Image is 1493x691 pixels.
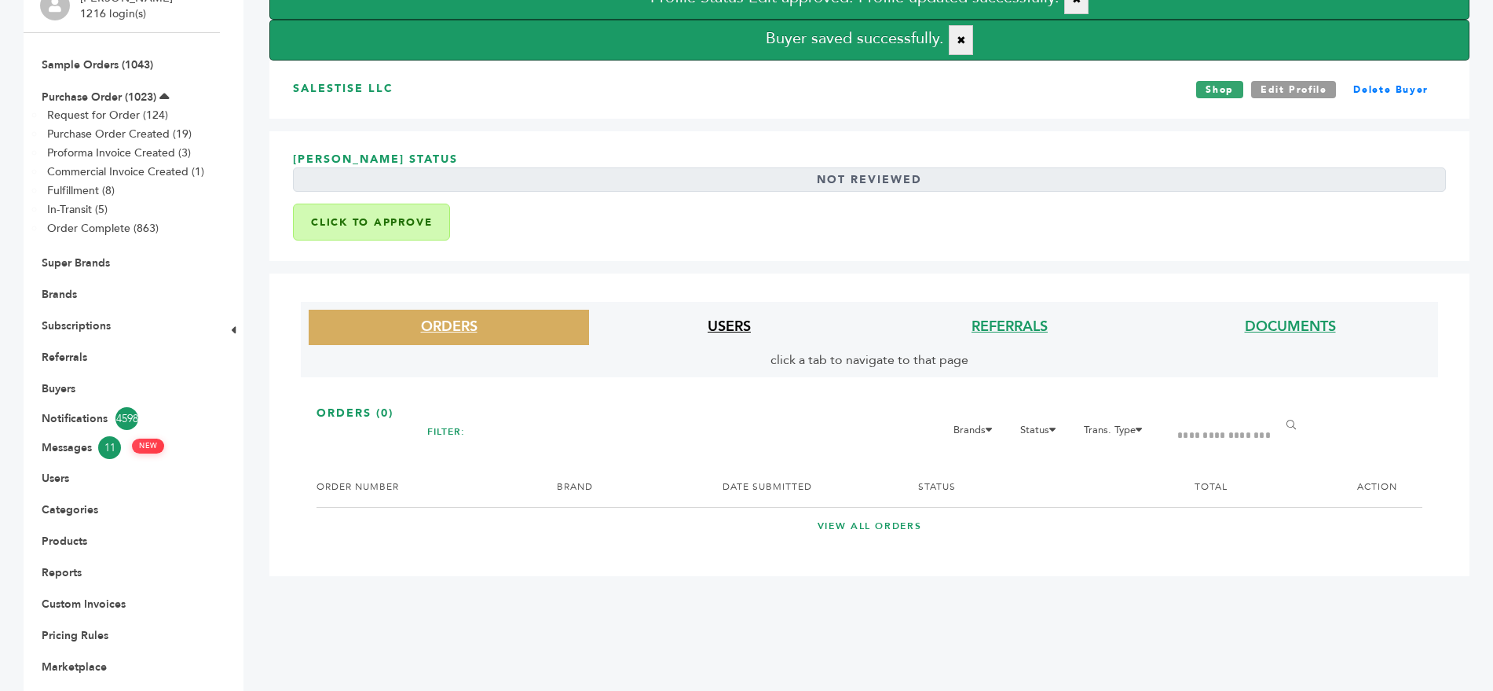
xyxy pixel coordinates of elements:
a: Messages11 NEW [42,436,202,459]
a: Referrals [42,350,87,365]
a: VIEW ALL ORDERS [317,520,1422,533]
th: STATUS [898,467,1175,507]
a: Order Complete (863) [47,221,159,236]
th: ACTION [1313,467,1422,507]
a: Purchase Order (1023) [42,90,156,105]
a: DOCUMENTS [1245,317,1336,336]
li: Brands [946,421,1009,447]
a: Super Brands [42,255,110,270]
a: Users [42,471,69,486]
a: Request for Order (124) [47,108,168,123]
span: 11 [98,436,121,459]
span: Buyer saved successfully. [766,28,944,50]
button: ✖ [949,25,973,55]
a: Custom Invoices [42,597,126,612]
div: Not Reviewed [293,167,1446,193]
th: TOTAL [1175,467,1313,507]
a: Notifications4598 [42,407,202,430]
a: Pricing Rules [42,628,108,643]
a: Marketplace [42,660,107,674]
a: Categories [42,502,98,517]
a: In-Transit (5) [47,202,108,217]
span: click a tab to navigate to that page [770,351,968,369]
a: Fulfillment (8) [47,183,115,198]
a: ORDERS [421,317,478,336]
a: Subscriptions [42,318,111,333]
a: Brands [42,287,77,302]
a: Reports [42,565,82,580]
a: Products [42,534,87,549]
a: Delete Buyer [1344,81,1438,98]
h3: [PERSON_NAME] Status [293,152,1446,204]
h1: ORDERS (0) [317,406,1422,421]
a: Shop [1196,81,1243,98]
a: Commercial Invoice Created (1) [47,164,204,179]
a: Edit Profile [1251,81,1337,98]
th: ORDER NUMBER [317,467,537,507]
a: Purchase Order Created (19) [47,127,192,142]
h3: SALESTISE LLC [293,81,393,98]
h2: FILTER: [427,421,465,443]
a: USERS [708,317,751,336]
span: 4598 [115,407,138,430]
li: Status [1012,421,1073,447]
a: Buyers [42,381,75,396]
span: NEW [132,439,164,454]
input: Filter by keywords [1165,421,1286,451]
button: Click to Approve [293,204,450,241]
a: Proforma Invoice Created (3) [47,145,191,160]
th: DATE SUBMITTED [703,467,898,507]
li: Trans. Type [1076,421,1159,447]
a: Sample Orders (1043) [42,57,153,72]
a: REFERRALS [972,317,1048,336]
th: BRAND [537,467,703,507]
